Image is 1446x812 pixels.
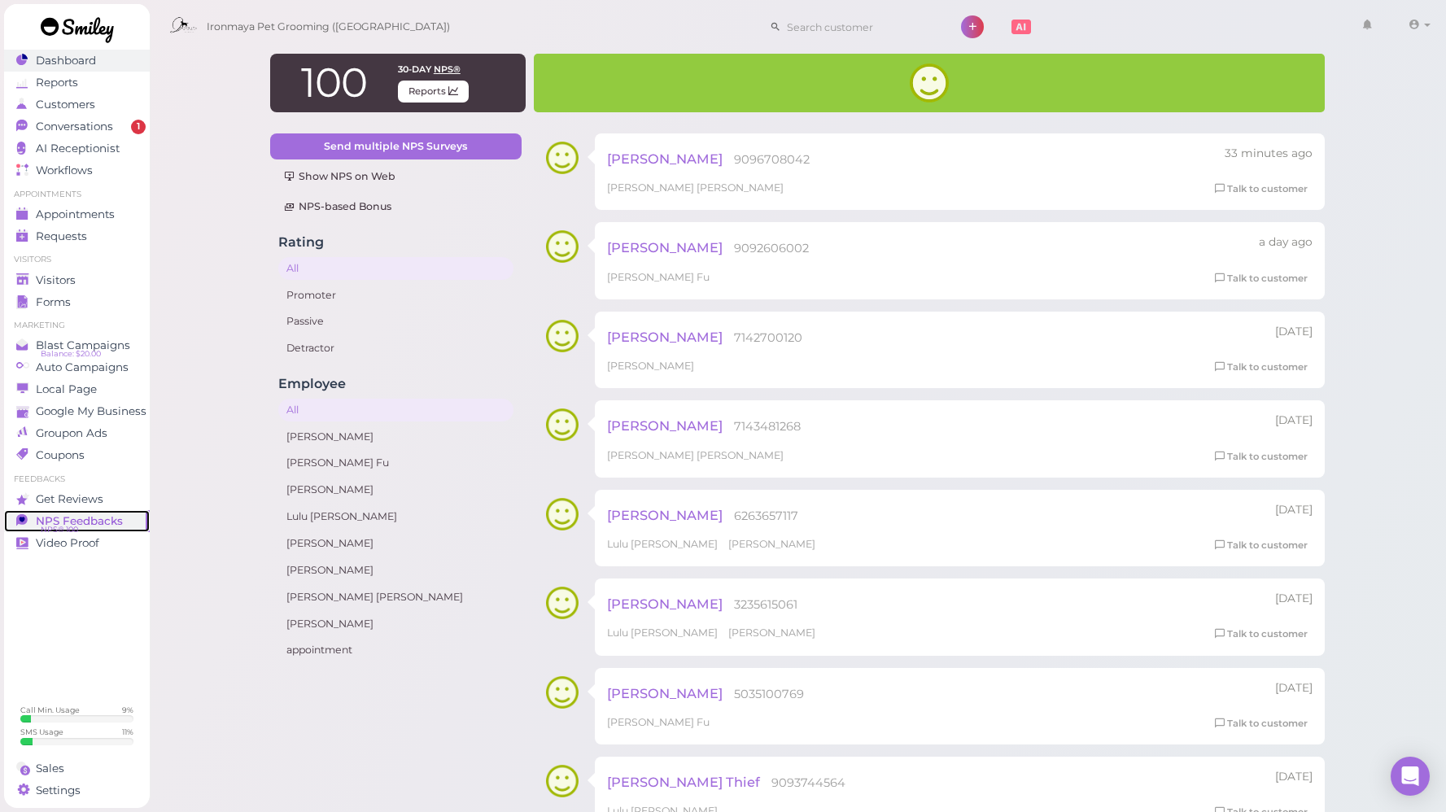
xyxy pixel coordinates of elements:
div: Call Min. Usage [20,705,80,715]
span: Reports [36,76,78,89]
a: [PERSON_NAME] [278,559,513,582]
span: 100 [301,58,367,107]
span: [PERSON_NAME] Fu [607,716,710,728]
span: NPS Feedbacks [36,514,123,528]
a: [PERSON_NAME] [PERSON_NAME] [278,586,513,609]
span: Workflows [36,164,93,177]
span: 3235615061 [734,597,797,612]
span: AI Receptionist [36,142,120,155]
div: 09/05 04:39pm [1275,413,1313,429]
a: Visitors [4,269,150,291]
a: Coupons [4,444,150,466]
span: 9092606002 [734,241,809,255]
a: NPS Feedbacks NPS® 100 [4,510,150,532]
a: [PERSON_NAME] [278,613,513,635]
span: [PERSON_NAME] [PERSON_NAME] [607,181,784,194]
span: Auto Campaigns [36,360,129,374]
span: [PERSON_NAME] [PERSON_NAME] [607,449,784,461]
div: 09/10 04:30pm [1225,146,1313,162]
span: Ironmaya Pet Grooming ([GEOGRAPHIC_DATA]) [207,4,450,50]
a: Auto Campaigns [4,356,150,378]
a: Talk to customer [1210,537,1313,554]
a: Appointments [4,203,150,225]
span: [PERSON_NAME] [607,417,723,434]
div: 09/06 01:05pm [1275,324,1313,340]
span: 9096708042 [734,152,810,167]
a: Talk to customer [1210,626,1313,643]
span: [PERSON_NAME] [607,360,694,372]
span: Lulu [PERSON_NAME] [607,626,720,639]
a: Reports [4,72,150,94]
li: Feedbacks [4,474,150,485]
a: Get Reviews [4,488,150,510]
span: Google My Business [36,404,146,418]
span: [PERSON_NAME] [607,239,723,255]
a: Workflows [4,159,150,181]
a: AI Receptionist [4,138,150,159]
li: Appointments [4,189,150,200]
a: appointment [278,639,513,661]
span: [PERSON_NAME] [728,538,815,550]
a: Talk to customer [1210,181,1313,198]
a: Google My Business [4,400,150,422]
div: Show NPS on Web [284,169,508,184]
span: Balance: $20.00 [41,347,101,360]
a: [PERSON_NAME] [278,532,513,555]
a: Passive [278,310,513,333]
a: Talk to customer [1210,270,1313,287]
h4: Rating [278,234,513,250]
span: [PERSON_NAME] Thief [607,774,760,790]
div: Open Intercom Messenger [1391,757,1430,796]
span: [PERSON_NAME] [607,596,723,612]
span: Reports [398,81,469,103]
span: Groupon Ads [36,426,107,440]
div: 09/09 03:48pm [1259,234,1313,251]
a: Groupon Ads [4,422,150,444]
span: Coupons [36,448,85,462]
span: [PERSON_NAME] [607,507,723,523]
a: Local Page [4,378,150,400]
div: 09/05 01:59pm [1275,502,1313,518]
a: Video Proof [4,532,150,554]
span: Video Proof [36,536,99,550]
a: Dashboard [4,50,150,72]
li: Visitors [4,254,150,265]
span: Customers [36,98,95,111]
span: Conversations [36,120,113,133]
span: Local Page [36,382,97,396]
span: 6263657117 [734,509,798,523]
a: Forms [4,291,150,313]
span: Blast Campaigns [36,338,130,352]
span: [PERSON_NAME] Fu [607,271,710,283]
span: 30-day [398,63,431,75]
a: Settings [4,779,150,801]
div: SMS Usage [20,727,63,737]
span: Visitors [36,273,76,287]
div: 08/31 07:47am [1275,769,1313,785]
a: All [278,257,513,280]
div: 09/05 01:12pm [1275,591,1313,607]
a: Requests [4,225,150,247]
span: 7142700120 [734,330,802,345]
span: Dashboard [36,54,96,68]
span: [PERSON_NAME] [607,329,723,345]
input: Search customer [781,14,939,40]
span: Get Reviews [36,492,103,506]
span: [PERSON_NAME] [607,151,723,167]
div: NPS-based Bonus [284,199,508,214]
a: Send multiple NPS Surveys [270,133,522,159]
span: Appointments [36,207,115,221]
a: Blast Campaigns Balance: $20.00 [4,334,150,356]
span: 7143481268 [734,419,801,434]
li: Marketing [4,320,150,331]
div: 11 % [122,727,133,737]
span: 9093744564 [771,775,845,790]
span: 1 [131,120,146,134]
span: Settings [36,784,81,797]
a: Talk to customer [1210,448,1313,465]
a: Talk to customer [1210,715,1313,732]
span: Lulu [PERSON_NAME] [607,538,720,550]
a: Conversations 1 [4,116,150,138]
a: Customers [4,94,150,116]
span: 5035100769 [734,687,804,701]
